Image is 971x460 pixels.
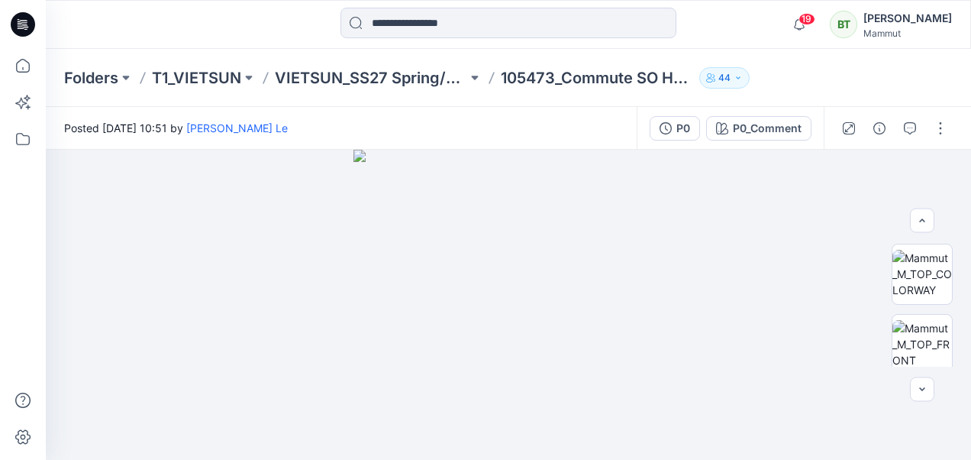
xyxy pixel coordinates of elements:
[152,67,241,89] a: T1_VIETSUN
[718,70,731,86] p: 44
[830,11,857,38] div: BT
[353,150,663,460] img: eyJhbGciOiJIUzI1NiIsImtpZCI6IjAiLCJzbHQiOiJzZXMiLCJ0eXAiOiJKV1QifQ.eyJkYXRhIjp7InR5cGUiOiJzdG9yYW...
[186,121,288,134] a: [PERSON_NAME] Le
[733,120,802,137] div: P0_Comment
[863,28,952,39] div: Mammut
[798,13,815,25] span: 19
[64,120,288,136] span: Posted [DATE] 10:51 by
[892,250,952,298] img: Mammut_M_TOP_COLORWAY
[706,116,811,141] button: P0_Comment
[867,116,892,141] button: Details
[676,120,690,137] div: P0
[892,320,952,368] img: Mammut_M_TOP_FRONT
[650,116,700,141] button: P0
[699,67,750,89] button: 44
[64,67,118,89] a: Folders
[863,9,952,28] div: [PERSON_NAME]
[275,67,467,89] a: VIETSUN_SS27 Spring/Summer [GEOGRAPHIC_DATA]
[501,67,693,89] p: 105473_Commute SO Hooded Jacket Men AF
